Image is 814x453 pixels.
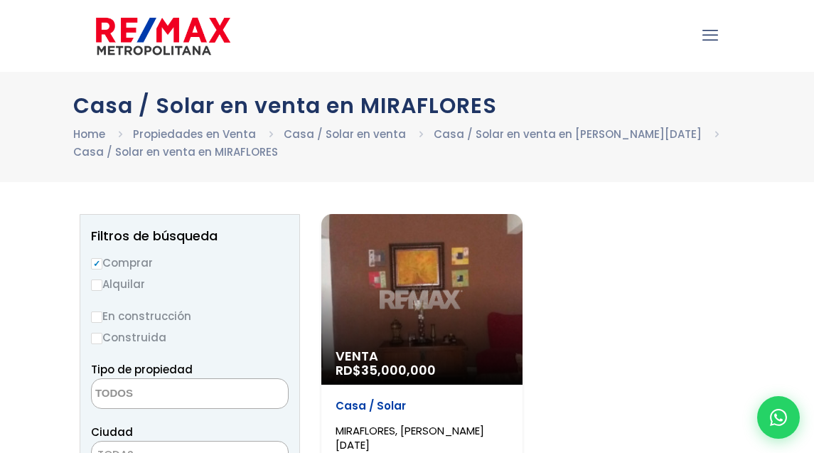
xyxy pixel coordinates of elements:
a: Home [73,127,105,142]
img: remax-metropolitana-logo [96,15,230,58]
span: 35,000,000 [361,361,436,379]
input: Alquilar [91,279,102,291]
p: Casa / Solar [336,399,508,413]
h2: Filtros de búsqueda [91,229,289,243]
span: Venta [336,349,508,363]
input: Comprar [91,258,102,270]
span: Ciudad [91,425,133,439]
a: Casa / Solar en venta [284,127,406,142]
a: Propiedades en Venta [133,127,256,142]
span: MIRAFLORES, [PERSON_NAME][DATE] [336,423,484,452]
span: RD$ [336,361,436,379]
input: Construida [91,333,102,344]
label: Comprar [91,254,289,272]
label: Construida [91,329,289,346]
label: En construcción [91,307,289,325]
span: Tipo de propiedad [91,362,193,377]
li: Casa / Solar en venta en MIRAFLORES [73,143,278,161]
label: Alquilar [91,275,289,293]
textarea: Search [92,379,230,410]
h1: Casa / Solar en venta en MIRAFLORES [73,93,741,118]
a: mobile menu [698,23,722,48]
a: Casa / Solar en venta en [PERSON_NAME][DATE] [434,127,702,142]
input: En construcción [91,311,102,323]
